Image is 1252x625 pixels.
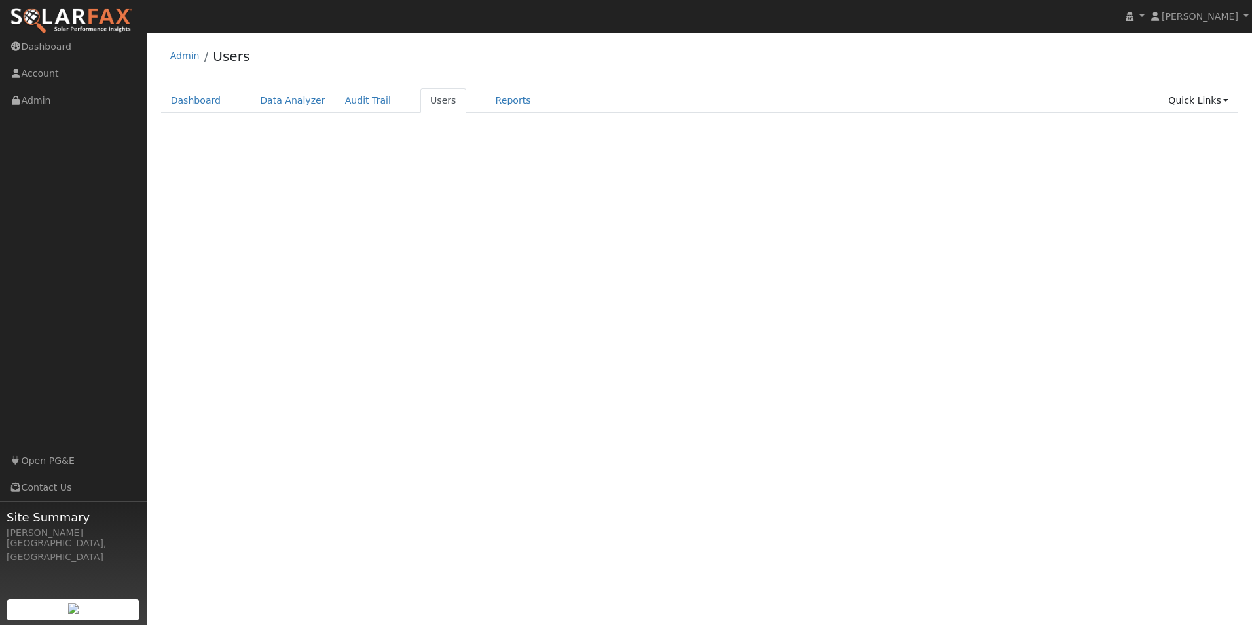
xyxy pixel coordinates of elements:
div: [PERSON_NAME] [7,526,140,540]
a: Quick Links [1158,88,1238,113]
a: Users [420,88,466,113]
a: Data Analyzer [250,88,335,113]
a: Audit Trail [335,88,401,113]
img: SolarFax [10,7,133,35]
a: Reports [486,88,541,113]
a: Users [213,48,249,64]
a: Admin [170,50,200,61]
div: [GEOGRAPHIC_DATA], [GEOGRAPHIC_DATA] [7,537,140,564]
img: retrieve [68,603,79,614]
span: Site Summary [7,508,140,526]
span: [PERSON_NAME] [1162,11,1238,22]
a: Dashboard [161,88,231,113]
